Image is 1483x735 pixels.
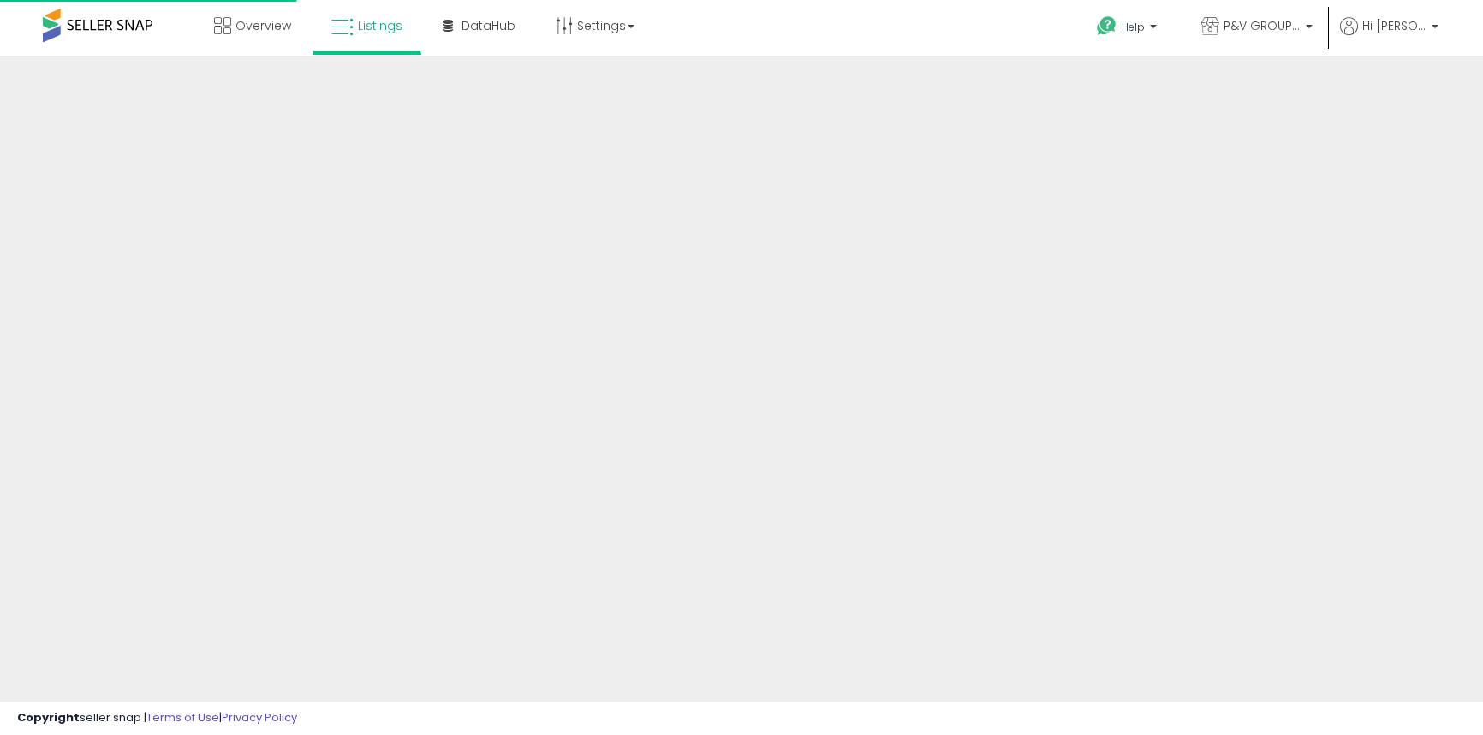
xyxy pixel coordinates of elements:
span: P&V GROUP USA [1224,17,1301,34]
div: seller snap | | [17,710,297,726]
span: Overview [235,17,291,34]
a: Terms of Use [146,709,219,726]
span: Hi [PERSON_NAME] [1362,17,1426,34]
a: Help [1083,3,1174,56]
span: DataHub [462,17,515,34]
strong: Copyright [17,709,80,726]
a: Privacy Policy [222,709,297,726]
span: Listings [358,17,402,34]
a: Hi [PERSON_NAME] [1340,17,1438,56]
i: Get Help [1096,15,1117,37]
span: Help [1122,20,1145,34]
